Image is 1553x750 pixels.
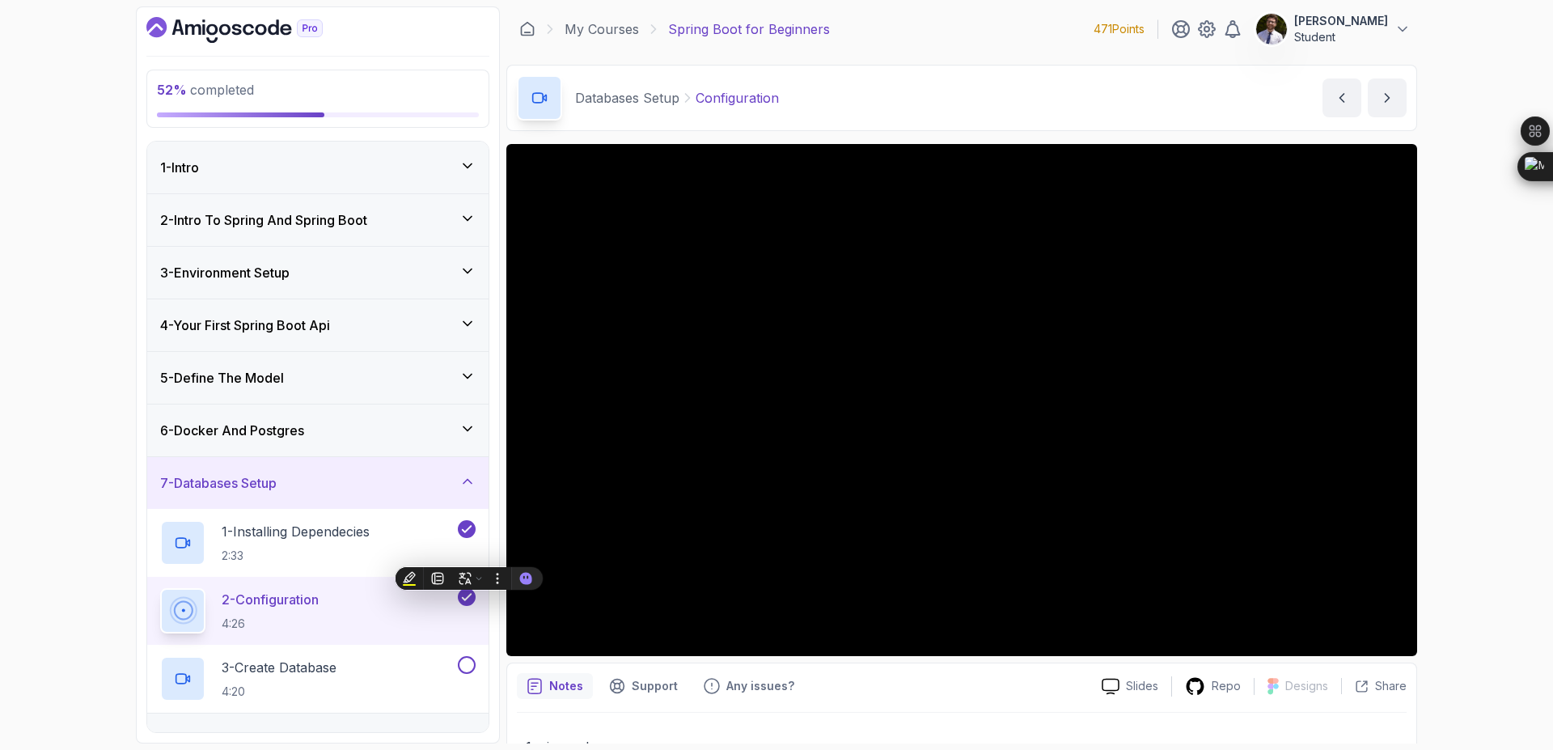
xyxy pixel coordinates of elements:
button: previous content [1322,78,1361,117]
button: 4-Your First Spring Boot Api [147,299,489,351]
h3: 4 - Your First Spring Boot Api [160,316,330,335]
button: 3-Create Database4:20 [160,656,476,701]
p: 2:33 [222,548,370,564]
button: 1-Installing Dependecies2:33 [160,520,476,566]
button: 5-Define The Model [147,352,489,404]
p: [PERSON_NAME] [1294,13,1388,29]
a: Dashboard [519,21,535,37]
button: 2-Configuration4:26 [160,588,476,633]
p: Notes [549,678,583,694]
p: Configuration [696,88,779,108]
a: Repo [1172,676,1254,697]
p: Slides [1126,678,1158,694]
img: user profile image [1256,14,1287,44]
a: Dashboard [146,17,360,43]
h3: 5 - Define The Model [160,368,284,388]
button: notes button [517,673,593,699]
a: My Courses [565,19,639,39]
p: 4:26 [222,616,319,632]
button: Feedback button [694,673,804,699]
button: 6-Docker And Postgres [147,405,489,456]
p: Spring Boot for Beginners [668,19,830,39]
p: Any issues? [726,678,794,694]
p: Designs [1285,678,1328,694]
h3: 8 - Spring Data Jpa [160,730,270,749]
span: completed [157,82,254,98]
h3: 6 - Docker And Postgres [160,421,304,440]
h3: 1 - Intro [160,158,199,177]
button: 7-Databases Setup [147,457,489,509]
p: 1 - Installing Dependecies [222,522,370,541]
span: 52 % [157,82,187,98]
button: 2-Intro To Spring And Spring Boot [147,194,489,246]
p: Databases Setup [575,88,679,108]
p: 4:20 [222,684,336,700]
h3: 3 - Environment Setup [160,263,290,282]
button: Share [1341,678,1407,694]
p: Student [1294,29,1388,45]
p: 3 - Create Database [222,658,336,677]
button: 1-Intro [147,142,489,193]
p: Support [632,678,678,694]
p: 2 - Configuration [222,590,319,609]
h3: 2 - Intro To Spring And Spring Boot [160,210,367,230]
button: next content [1368,78,1407,117]
h3: 7 - Databases Setup [160,473,277,493]
button: Support button [599,673,688,699]
iframe: 2 - Configuration [506,144,1417,656]
button: user profile image[PERSON_NAME]Student [1255,13,1411,45]
a: Slides [1089,678,1171,695]
p: Share [1375,678,1407,694]
p: Repo [1212,678,1241,694]
p: 471 Points [1094,21,1145,37]
button: 3-Environment Setup [147,247,489,299]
